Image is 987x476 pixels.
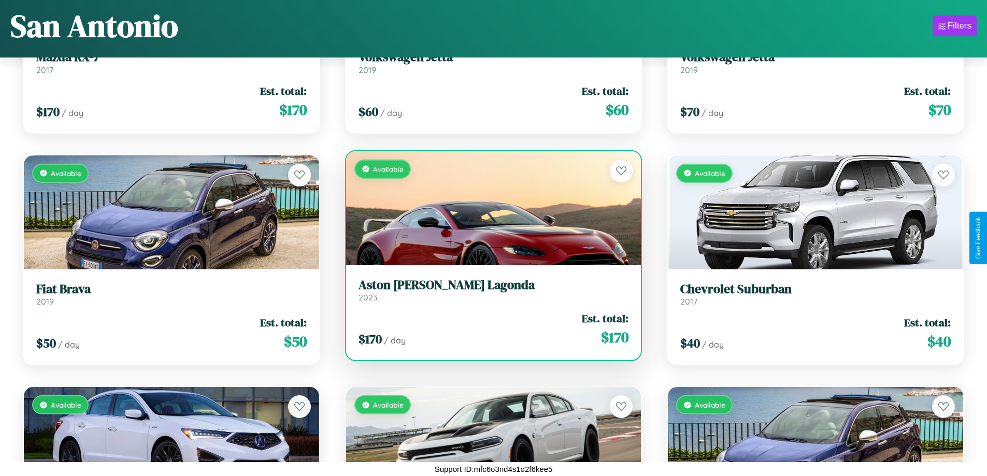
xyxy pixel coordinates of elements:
span: 2019 [359,65,376,75]
span: / day [702,108,723,118]
span: $ 70 [680,103,699,120]
span: 2019 [680,65,698,75]
span: $ 170 [359,330,382,348]
span: / day [384,335,406,345]
span: $ 50 [284,331,307,352]
h3: Chevrolet Suburban [680,282,951,297]
span: Available [51,400,81,409]
div: Give Feedback [975,217,982,259]
span: $ 40 [927,331,951,352]
span: Available [695,169,725,178]
span: 2017 [680,296,697,307]
a: Aston [PERSON_NAME] Lagonda2023 [359,278,629,303]
span: $ 170 [36,103,60,120]
h3: Aston [PERSON_NAME] Lagonda [359,278,629,293]
span: Est. total: [582,311,628,326]
span: $ 170 [279,99,307,120]
span: $ 70 [928,99,951,120]
button: Filters [933,16,977,36]
span: 2017 [36,65,53,75]
h1: San Antonio [10,5,178,47]
a: Volkswagen Jetta2019 [680,50,951,75]
span: / day [380,108,402,118]
span: Est. total: [904,315,951,330]
span: Available [373,165,404,174]
span: Available [51,169,81,178]
span: $ 40 [680,335,700,352]
h3: Mazda RX-7 [36,50,307,65]
a: Fiat Brava2019 [36,282,307,307]
span: $ 170 [601,327,628,348]
span: 2023 [359,292,377,302]
span: $ 50 [36,335,56,352]
div: Filters [948,21,971,31]
span: / day [58,339,80,350]
span: Available [695,400,725,409]
span: Est. total: [260,315,307,330]
span: Est. total: [582,83,628,98]
a: Mazda RX-72017 [36,50,307,75]
a: Volkswagen Jetta2019 [359,50,629,75]
a: Chevrolet Suburban2017 [680,282,951,307]
span: / day [702,339,724,350]
span: Est. total: [260,83,307,98]
h3: Volkswagen Jetta [680,50,951,65]
span: $ 60 [359,103,378,120]
h3: Fiat Brava [36,282,307,297]
h3: Volkswagen Jetta [359,50,629,65]
span: / day [62,108,83,118]
span: Available [373,400,404,409]
span: Est. total: [904,83,951,98]
span: $ 60 [606,99,628,120]
span: 2019 [36,296,54,307]
p: Support ID: mfc6o3nd4s1o2f6kee5 [435,462,553,476]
